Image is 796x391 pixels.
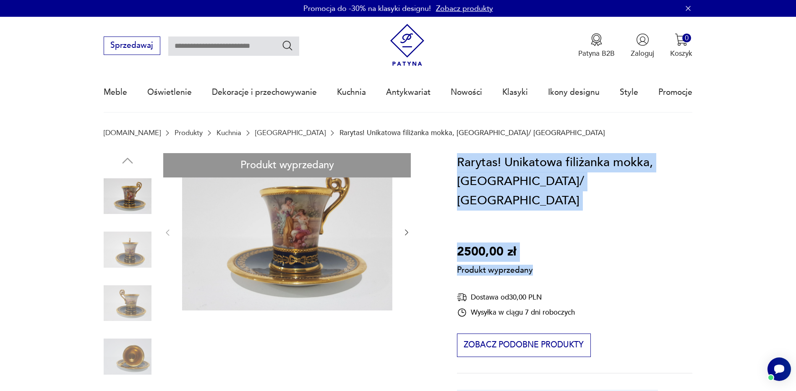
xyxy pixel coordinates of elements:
[436,3,493,14] a: Zobacz produkty
[104,73,127,112] a: Meble
[457,308,575,318] div: Wysyłka w ciągu 7 dni roboczych
[548,73,600,112] a: Ikony designu
[175,129,203,137] a: Produkty
[457,242,533,262] p: 2500,00 zł
[670,33,692,58] button: 0Koszyk
[578,49,615,58] p: Patyna B2B
[620,73,638,112] a: Style
[590,33,603,46] img: Ikona medalu
[255,129,326,137] a: [GEOGRAPHIC_DATA]
[682,34,691,42] div: 0
[212,73,317,112] a: Dekoracje i przechowywanie
[670,49,692,58] p: Koszyk
[502,73,528,112] a: Klasyki
[147,73,192,112] a: Oświetlenie
[631,33,654,58] button: Zaloguj
[636,33,649,46] img: Ikonka użytkownika
[457,334,591,357] button: Zobacz podobne produkty
[578,33,615,58] a: Ikona medaluPatyna B2B
[104,129,161,137] a: [DOMAIN_NAME]
[631,49,654,58] p: Zaloguj
[386,73,431,112] a: Antykwariat
[217,129,241,137] a: Kuchnia
[339,129,605,137] p: Rarytas! Unikatowa filiżanka mokka, [GEOGRAPHIC_DATA]/ [GEOGRAPHIC_DATA]
[457,153,693,211] h1: Rarytas! Unikatowa filiżanka mokka, [GEOGRAPHIC_DATA]/ [GEOGRAPHIC_DATA]
[451,73,482,112] a: Nowości
[303,3,431,14] p: Promocja do -30% na klasyki designu!
[386,24,428,66] img: Patyna - sklep z meblami i dekoracjami vintage
[457,262,533,276] p: Produkt wyprzedany
[104,43,160,50] a: Sprzedawaj
[658,73,692,112] a: Promocje
[457,292,467,302] img: Ikona dostawy
[282,39,294,52] button: Szukaj
[337,73,366,112] a: Kuchnia
[767,357,791,381] iframe: Smartsupp widget button
[578,33,615,58] button: Patyna B2B
[457,292,575,302] div: Dostawa od 30,00 PLN
[675,33,688,46] img: Ikona koszyka
[104,36,160,55] button: Sprzedawaj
